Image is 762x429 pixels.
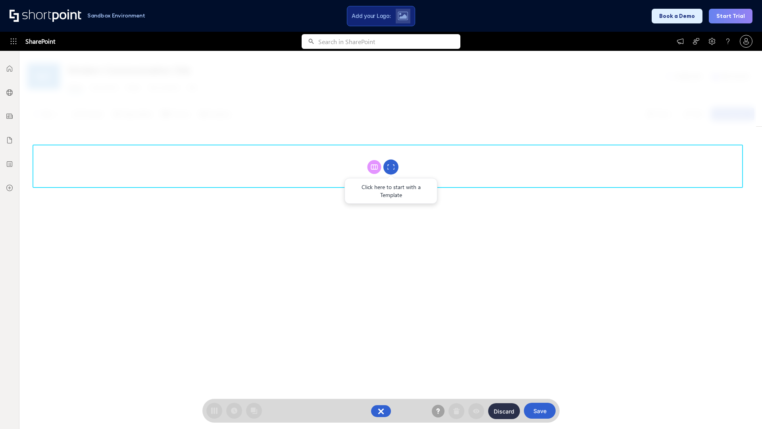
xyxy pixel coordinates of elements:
[87,14,145,18] h1: Sandbox Environment
[318,34,460,49] input: Search in SharePoint
[709,9,752,23] button: Start Trial
[488,403,520,419] button: Discard
[398,12,408,20] img: Upload logo
[352,12,391,19] span: Add your Logo:
[25,32,55,51] span: SharePoint
[524,403,556,419] button: Save
[722,391,762,429] iframe: Chat Widget
[652,9,702,23] button: Book a Demo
